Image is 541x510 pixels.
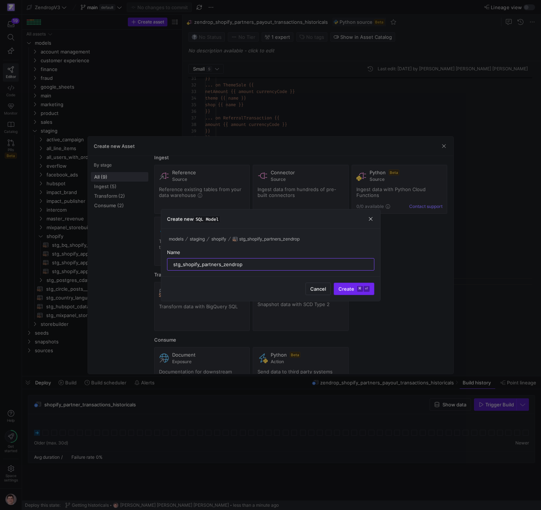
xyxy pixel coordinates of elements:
span: Name [167,249,180,255]
span: models [169,237,184,242]
h3: Create new [167,216,221,222]
kbd: ⏎ [364,286,370,292]
span: SQL Model [194,216,221,223]
kbd: ⌘ [357,286,363,292]
span: staging [190,237,205,242]
button: shopify [210,235,228,243]
button: models [167,235,185,243]
button: Create⌘⏎ [334,283,374,295]
button: staging [188,235,207,243]
span: shopify [211,237,226,242]
button: Cancel [305,283,331,295]
span: Create [338,286,370,292]
button: stg_shopify_partners_zendrop [231,235,301,243]
span: Cancel [310,286,326,292]
span: stg_shopify_partners_zendrop [239,237,300,242]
